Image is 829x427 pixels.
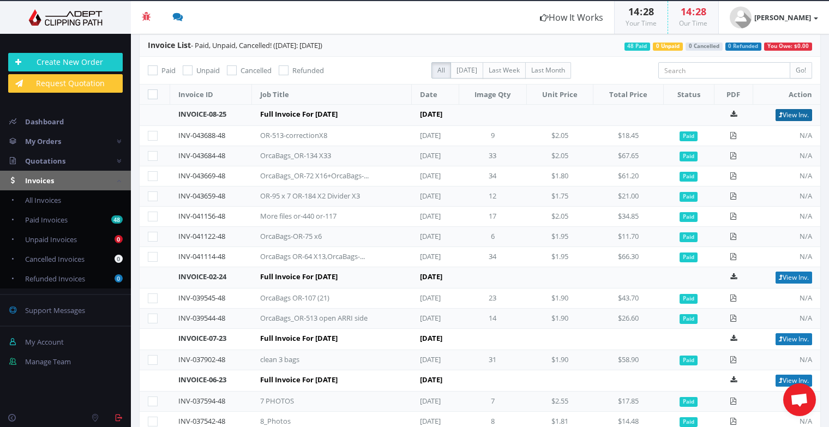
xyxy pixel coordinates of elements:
td: [DATE] [412,207,459,227]
img: Adept Graphics [8,9,123,26]
td: [DATE] [412,105,526,126]
td: [DATE] [412,309,459,329]
span: 48 Paid [624,43,651,51]
td: 33 [459,146,526,166]
td: 14 [459,309,526,329]
td: Full Invoice For [DATE] [252,329,412,350]
td: $1.95 [526,227,593,247]
td: $67.65 [593,146,663,166]
a: INVOICE-02-24 [178,272,226,281]
span: My Orders [25,136,61,146]
span: Support Messages [25,305,85,315]
th: Invoice ID [170,85,252,105]
b: 0 [115,255,123,263]
div: 7 PHOTOS [260,396,369,406]
a: View Inv. [776,272,812,284]
div: OrcaBags_OR-72 X16+OrcaBags-OR-700 X18 [260,171,369,181]
label: [DATE] [450,62,483,79]
td: $1.80 [526,166,593,187]
td: N/A [753,187,820,207]
td: [DATE] [412,350,459,370]
div: OrcaBags_OR-513 open ARRI side [260,313,369,323]
span: All Invoices [25,195,61,205]
span: Dashboard [25,117,64,127]
span: Paid [680,314,698,324]
td: N/A [753,227,820,247]
div: OrcaBags OR-64 X13,OrcaBags-OR-440 -X19,OrcaBags OR-508-trollyX-2 [260,251,369,262]
a: INV-041114-48 [178,251,225,261]
span: Paid [680,152,698,161]
a: INVOICE-06-23 [178,375,226,384]
td: [DATE] [412,329,526,350]
a: INV-039545-48 [178,293,225,303]
div: OrcaBags_OR-134 X33 [260,151,369,161]
span: Paid [161,65,176,75]
td: [DATE] [412,288,459,309]
td: N/A [753,126,820,146]
span: Unpaid [196,65,220,75]
label: Last Week [483,62,526,79]
span: Refunded Invoices [25,274,85,284]
a: INV-041156-48 [178,211,225,221]
td: $1.95 [526,247,593,267]
span: 28 [695,5,706,18]
td: $61.20 [593,166,663,187]
td: Full Invoice For [DATE] [252,370,412,392]
span: Paid [680,294,698,304]
span: 0 Refunded [725,43,762,51]
td: $26.60 [593,309,663,329]
th: Date [412,85,459,105]
td: $1.90 [526,350,593,370]
a: INV-037542-48 [178,416,225,426]
span: My Account [25,337,64,347]
span: Invoices [25,176,54,185]
td: $21.00 [593,187,663,207]
div: More files or-440 or-117 [260,211,369,221]
td: 23 [459,288,526,309]
input: Search [658,62,790,79]
th: Status [663,85,714,105]
div: clean 3 bags [260,354,369,365]
a: View Inv. [776,333,812,345]
span: Paid [680,212,698,222]
span: Paid [680,252,698,262]
a: How It Works [529,1,614,34]
a: INVOICE-08-25 [178,109,226,119]
a: INV-043669-48 [178,171,225,181]
td: 31 [459,350,526,370]
small: Your Time [626,19,657,28]
span: Refunded [292,65,324,75]
th: Image Qty [459,85,526,105]
td: 12 [459,187,526,207]
td: [DATE] [412,146,459,166]
span: Manage Team [25,357,71,366]
td: $2.05 [526,207,593,227]
td: 17 [459,207,526,227]
span: 0 Unpaid [653,43,683,51]
span: Paid [680,232,698,242]
td: N/A [753,309,820,329]
span: 0 Cancelled [686,43,723,51]
span: Paid [680,417,698,427]
a: Request Quotation [8,74,123,93]
input: Go! [790,62,812,79]
td: N/A [753,288,820,309]
td: $1.75 [526,187,593,207]
span: Unpaid Invoices [25,234,77,244]
span: : [639,5,643,18]
span: Cancelled [241,65,272,75]
th: PDF [714,85,753,105]
td: N/A [753,207,820,227]
td: [DATE] [412,370,526,392]
a: INV-043684-48 [178,151,225,160]
div: OR-513-correctionX8 [260,130,369,141]
td: $34.85 [593,207,663,227]
td: N/A [753,247,820,267]
th: Job Title [252,85,412,105]
td: $17.85 [593,392,663,412]
a: INV-041122-48 [178,231,225,241]
td: N/A [753,146,820,166]
td: $1.90 [526,309,593,329]
div: OR-95 x 7 OR-184 X2 Divider X3 [260,191,369,201]
td: 7 [459,392,526,412]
